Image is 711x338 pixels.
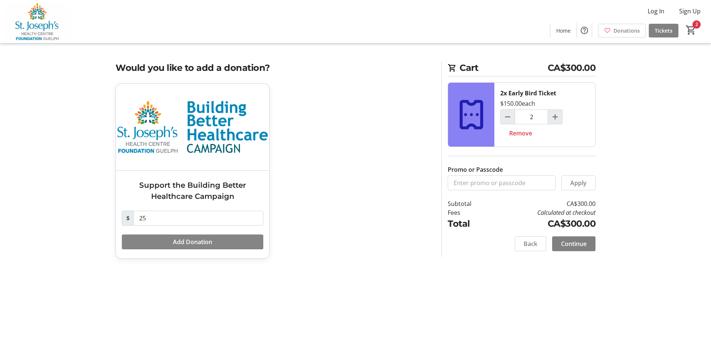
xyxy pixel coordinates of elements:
button: Increment by one [548,110,562,124]
span: Add Donation [173,237,212,246]
span: Tickets [655,27,672,35]
button: Help [577,23,592,38]
span: Back [524,239,537,248]
button: Remove [500,126,541,141]
img: St. Joseph's Health Centre Foundation Guelph's Logo [4,3,70,40]
h2: Cart [448,61,595,76]
h3: Support the Building Better Healthcare Campaign [122,180,263,202]
button: Back [515,236,546,251]
div: 2x Early Bird Ticket [500,89,556,98]
label: Promo or Passcode [448,165,503,174]
input: Donation Amount [133,211,263,226]
td: Total [448,217,491,230]
td: Subtotal [448,199,491,208]
td: Calculated at checkout [491,208,595,217]
span: $ [122,211,134,226]
button: Apply [561,175,595,190]
button: Cart [684,23,698,37]
span: CA$300.00 [548,61,596,75]
button: Sign Up [673,5,707,17]
button: Continue [552,236,595,251]
span: Log In [648,7,664,16]
td: CA$300.00 [491,217,595,230]
div: $150.00 each [500,99,535,108]
span: Remove [509,129,532,138]
input: Enter promo or passcode [448,175,555,190]
span: Home [556,27,571,35]
span: Continue [561,239,587,248]
a: Tickets [649,24,678,37]
button: Add Donation [122,234,263,249]
input: Early Bird Ticket Quantity [515,109,548,124]
a: Home [550,24,577,37]
button: Log In [642,5,670,17]
h2: Would you like to add a donation? [116,61,433,75]
td: CA$300.00 [491,199,595,208]
img: Support the Building Better Healthcare Campaign [116,84,269,170]
span: Sign Up [679,7,701,16]
td: Fees [448,208,491,217]
button: Decrement by one [501,110,515,124]
span: Donations [614,27,640,35]
span: Apply [570,178,587,187]
a: Donations [598,24,646,37]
